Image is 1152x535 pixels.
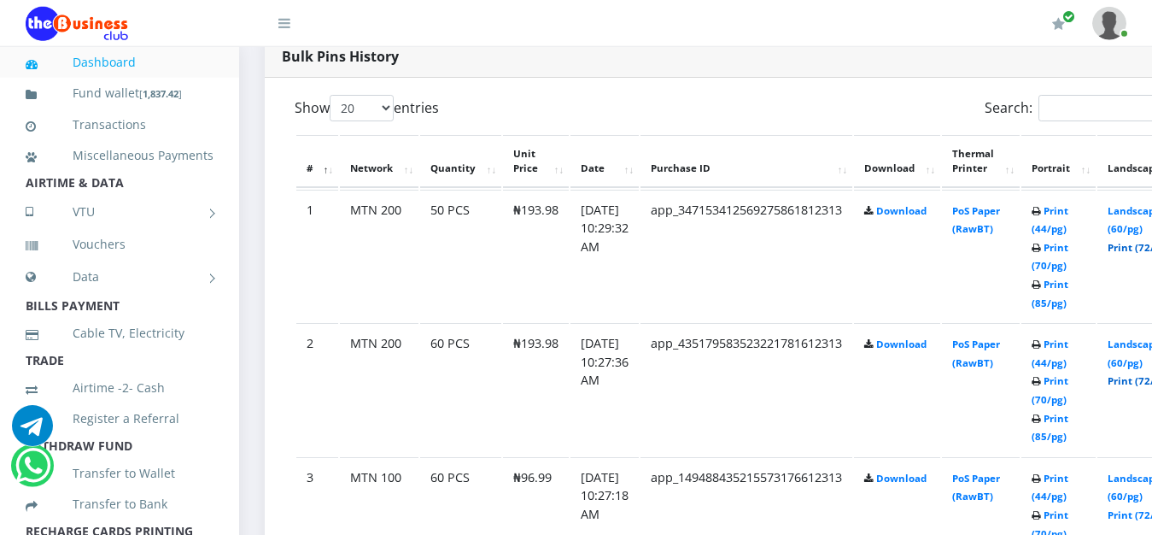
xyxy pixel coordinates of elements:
[640,190,852,322] td: app_347153412569275861812313
[26,7,128,41] img: Logo
[12,418,53,446] a: Chat for support
[952,472,1000,503] a: PoS Paper (RawBT)
[1032,374,1068,406] a: Print (70/pg)
[26,43,213,82] a: Dashboard
[503,323,569,456] td: ₦193.98
[1052,17,1065,31] i: Renew/Upgrade Subscription
[26,136,213,175] a: Miscellaneous Payments
[952,338,1000,369] a: PoS Paper (RawBT)
[503,190,569,322] td: ₦193.98
[26,73,213,114] a: Fund wallet[1,837.42]
[26,454,213,493] a: Transfer to Wallet
[143,87,178,100] b: 1,837.42
[26,256,213,298] a: Data
[1021,135,1096,188] th: Portrait: activate to sort column ascending
[1032,278,1068,309] a: Print (85/pg)
[570,135,639,188] th: Date: activate to sort column ascending
[876,338,927,350] a: Download
[15,458,50,486] a: Chat for support
[503,135,569,188] th: Unit Price: activate to sort column ascending
[26,314,213,353] a: Cable TV, Electricity
[952,204,1000,236] a: PoS Paper (RawBT)
[876,204,927,217] a: Download
[942,135,1020,188] th: Thermal Printer: activate to sort column ascending
[420,323,501,456] td: 60 PCS
[340,135,418,188] th: Network: activate to sort column ascending
[26,485,213,524] a: Transfer to Bank
[340,190,418,322] td: MTN 200
[340,323,418,456] td: MTN 200
[640,323,852,456] td: app_435179583523221781612313
[139,87,182,100] small: [ ]
[570,190,639,322] td: [DATE] 10:29:32 AM
[420,190,501,322] td: 50 PCS
[640,135,852,188] th: Purchase ID: activate to sort column ascending
[1032,412,1068,444] a: Print (85/pg)
[282,47,399,66] strong: Bulk Pins History
[854,135,940,188] th: Download: activate to sort column ascending
[570,323,639,456] td: [DATE] 10:27:36 AM
[420,135,501,188] th: Quantity: activate to sort column ascending
[26,399,213,438] a: Register a Referral
[1032,204,1068,236] a: Print (44/pg)
[1032,241,1068,273] a: Print (70/pg)
[296,135,338,188] th: #: activate to sort column descending
[26,191,213,233] a: VTU
[1062,10,1075,23] span: Renew/Upgrade Subscription
[330,95,394,121] select: Showentries
[1032,338,1068,369] a: Print (44/pg)
[295,95,439,121] label: Show entries
[876,472,927,485] a: Download
[26,368,213,408] a: Airtime -2- Cash
[26,105,213,144] a: Transactions
[296,323,338,456] td: 2
[296,190,338,322] td: 1
[26,225,213,264] a: Vouchers
[1092,7,1126,40] img: User
[1032,472,1068,503] a: Print (44/pg)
